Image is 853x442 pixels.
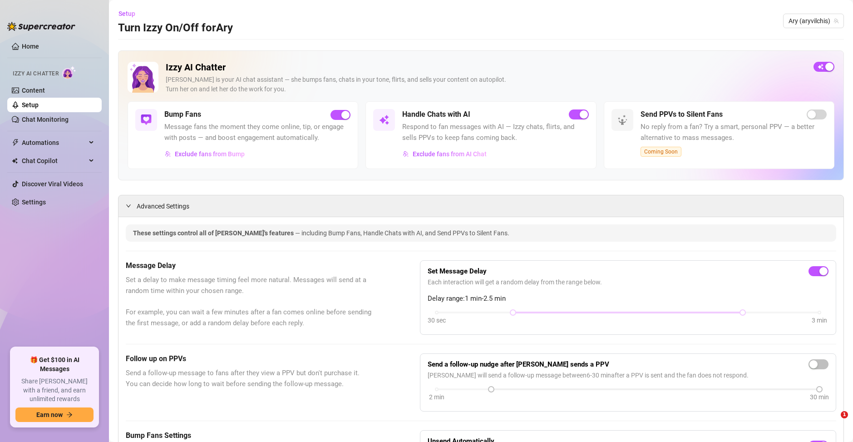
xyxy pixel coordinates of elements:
[641,122,827,143] span: No reply from a fan? Try a smart, personal PPV — a better alternative to mass messages.
[428,360,609,368] strong: Send a follow-up nudge after [PERSON_NAME] sends a PPV
[133,229,295,237] span: These settings control all of [PERSON_NAME]'s features
[164,109,201,120] h5: Bump Fans
[641,109,723,120] h5: Send PPVs to Silent Fans
[22,87,45,94] a: Content
[166,62,806,73] h2: Izzy AI Chatter
[789,14,838,28] span: Ary (aryvilchis)
[166,75,806,94] div: [PERSON_NAME] is your AI chat assistant — she bumps fans, chats in your tone, flirts, and sells y...
[402,147,487,161] button: Exclude fans from AI Chat
[429,392,444,402] div: 2 min
[126,201,137,211] div: expanded
[641,147,681,157] span: Coming Soon
[15,377,94,404] span: Share [PERSON_NAME] with a friend, and earn unlimited rewards
[428,370,828,380] span: [PERSON_NAME] will send a follow-up message between 6 - 30 min after a PPV is sent and the fan do...
[128,62,158,93] img: Izzy AI Chatter
[841,411,848,418] span: 1
[165,151,171,157] img: svg%3e
[22,199,46,206] a: Settings
[141,114,152,125] img: svg%3e
[126,430,375,441] h5: Bump Fans Settings
[833,18,839,24] span: team
[12,158,18,164] img: Chat Copilot
[126,275,375,328] span: Set a delay to make message timing feel more natural. Messages will send at a random time within ...
[810,392,829,402] div: 30 min
[7,22,75,31] img: logo-BBDzfeDw.svg
[403,151,409,157] img: svg%3e
[295,229,509,237] span: — including Bump Fans, Handle Chats with AI, and Send PPVs to Silent Fans.
[118,6,143,21] button: Setup
[164,147,245,161] button: Exclude fans from Bump
[36,411,63,418] span: Earn now
[126,203,131,209] span: expanded
[822,411,844,433] iframe: Intercom live chat
[22,180,83,188] a: Discover Viral Videos
[22,116,69,123] a: Chat Monitoring
[126,353,375,364] h5: Follow up on PPVs
[15,356,94,373] span: 🎁 Get $100 in AI Messages
[15,407,94,422] button: Earn nowarrow-right
[118,10,135,17] span: Setup
[22,101,39,109] a: Setup
[12,139,19,146] span: thunderbolt
[428,293,828,304] span: Delay range: 1 min - 2.5 min
[137,201,189,211] span: Advanced Settings
[812,315,827,325] div: 3 min
[428,267,487,275] strong: Set Message Delay
[428,315,446,325] div: 30 sec
[428,277,828,287] span: Each interaction will get a random delay from the range below.
[22,154,86,168] span: Chat Copilot
[617,114,628,125] img: svg%3e
[126,368,375,389] span: Send a follow-up message to fans after they view a PPV but don't purchase it. You can decide how ...
[402,122,588,143] span: Respond to fan messages with AI — Izzy chats, flirts, and sells PPVs to keep fans coming back.
[126,260,375,271] h5: Message Delay
[175,150,245,158] span: Exclude fans from Bump
[402,109,470,120] h5: Handle Chats with AI
[118,21,233,35] h3: Turn Izzy On/Off for Ary
[22,135,86,150] span: Automations
[13,70,59,78] span: Izzy AI Chatter
[22,43,39,50] a: Home
[379,114,390,125] img: svg%3e
[164,122,350,143] span: Message fans the moment they come online, tip, or engage with posts — and boost engagement automa...
[66,412,73,418] span: arrow-right
[62,66,76,79] img: AI Chatter
[413,150,487,158] span: Exclude fans from AI Chat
